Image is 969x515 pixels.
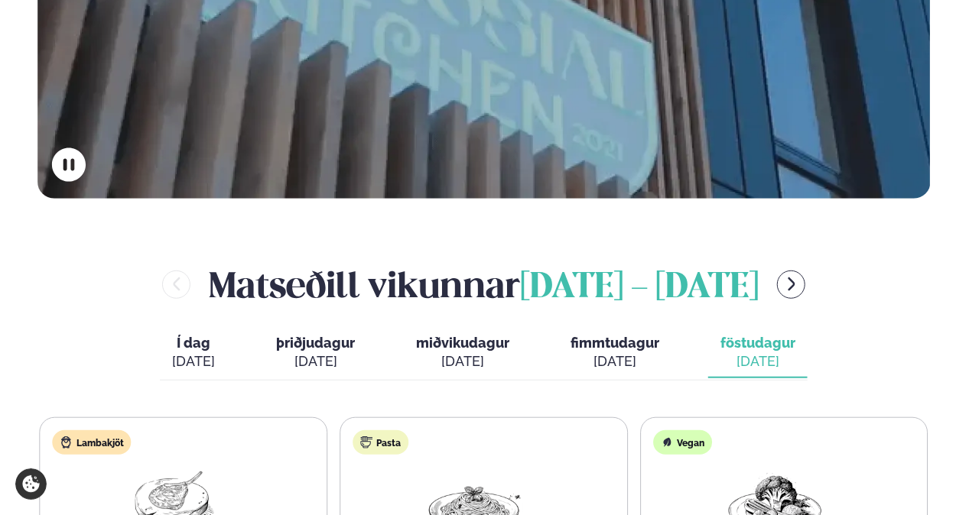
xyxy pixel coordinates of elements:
[60,436,73,449] img: Lamb.svg
[571,335,659,351] span: fimmtudagur
[209,260,759,309] h2: Matseðill vikunnar
[353,430,408,455] div: Pasta
[720,352,795,371] div: [DATE]
[360,436,372,449] img: pasta.svg
[53,430,132,455] div: Lambakjöt
[571,352,659,371] div: [DATE]
[162,270,190,299] button: menu-btn-left
[15,468,47,500] a: Cookie settings
[520,271,759,305] span: [DATE] - [DATE]
[777,270,805,299] button: menu-btn-right
[276,352,355,371] div: [DATE]
[558,328,671,378] button: fimmtudagur [DATE]
[264,328,367,378] button: þriðjudagur [DATE]
[276,335,355,351] span: þriðjudagur
[172,352,215,371] div: [DATE]
[720,335,795,351] span: föstudagur
[653,430,712,455] div: Vegan
[172,334,215,352] span: Í dag
[160,328,227,378] button: Í dag [DATE]
[404,328,522,378] button: miðvikudagur [DATE]
[661,436,673,449] img: Vegan.svg
[708,328,808,378] button: föstudagur [DATE]
[416,352,509,371] div: [DATE]
[416,335,509,351] span: miðvikudagur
